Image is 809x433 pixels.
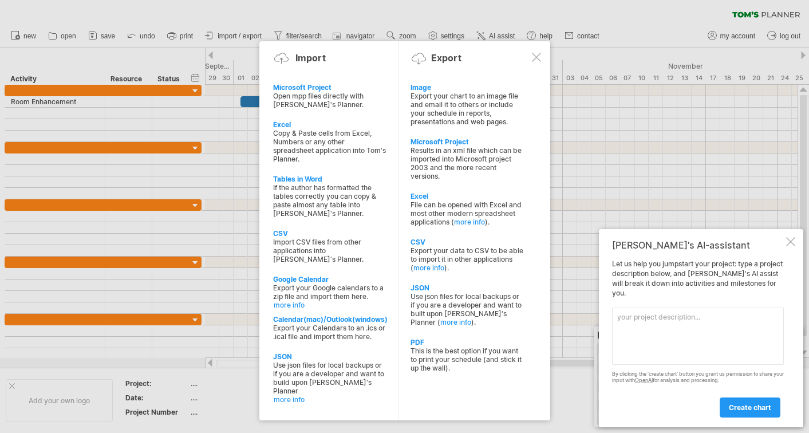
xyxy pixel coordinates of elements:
div: [PERSON_NAME]'s AI-assistant [612,239,784,251]
div: Let us help you jumpstart your project: type a project description below, and [PERSON_NAME]'s AI ... [612,259,784,417]
div: Microsoft Project [411,137,524,146]
div: Import [295,52,326,64]
div: This is the best option if you want to print your schedule (and stick it up the wall). [411,347,524,372]
span: create chart [729,403,771,412]
div: Results in an xml file which can be imported into Microsoft project 2003 and the more recent vers... [411,146,524,180]
div: CSV [411,238,524,246]
a: more info [454,218,485,226]
div: Export your data to CSV to be able to import it in other applications ( ). [411,246,524,272]
div: If the author has formatted the tables correctly you can copy & paste almost any table into [PERS... [273,183,386,218]
div: Image [411,83,524,92]
div: Tables in Word [273,175,386,183]
div: By clicking the 'create chart' button you grant us permission to share your input with for analys... [612,371,784,384]
a: more info [440,318,471,326]
a: more info [413,263,444,272]
a: more info [274,395,387,404]
div: Export [431,52,461,64]
div: Excel [411,192,524,200]
div: Export your chart to an image file and email it to others or include your schedule in reports, pr... [411,92,524,126]
div: File can be opened with Excel and most other modern spreadsheet applications ( ). [411,200,524,226]
div: Copy & Paste cells from Excel, Numbers or any other spreadsheet application into Tom's Planner. [273,129,386,163]
div: PDF [411,338,524,347]
div: JSON [411,284,524,292]
a: OpenAI [635,377,653,383]
div: Excel [273,120,386,129]
a: create chart [720,397,780,418]
div: Use json files for local backups or if you are a developer and want to built upon [PERSON_NAME]'s... [411,292,524,326]
a: more info [274,301,387,309]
